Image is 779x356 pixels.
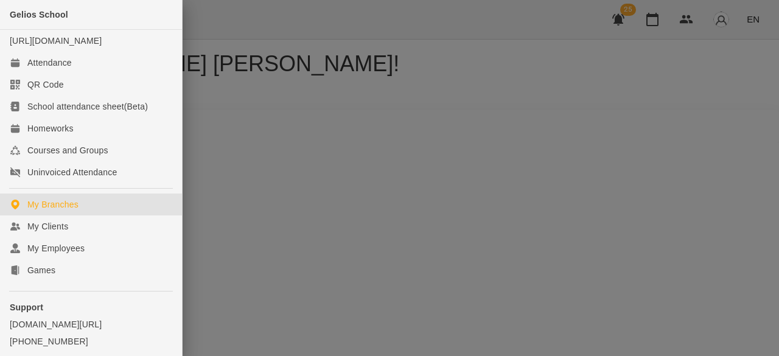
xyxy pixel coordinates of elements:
div: Homeworks [27,122,74,134]
div: Games [27,264,55,276]
a: [PHONE_NUMBER] [10,335,172,347]
p: Support [10,301,172,313]
div: Uninvoiced Attendance [27,166,117,178]
a: [DOMAIN_NAME][URL] [10,318,172,330]
div: My Branches [27,198,79,211]
div: QR Code [27,79,64,91]
div: Courses and Groups [27,144,108,156]
div: My Employees [27,242,85,254]
div: My Clients [27,220,68,232]
a: [URL][DOMAIN_NAME] [10,36,102,46]
div: Attendance [27,57,72,69]
span: Gelios School [10,10,68,19]
div: School attendance sheet(Beta) [27,100,148,113]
